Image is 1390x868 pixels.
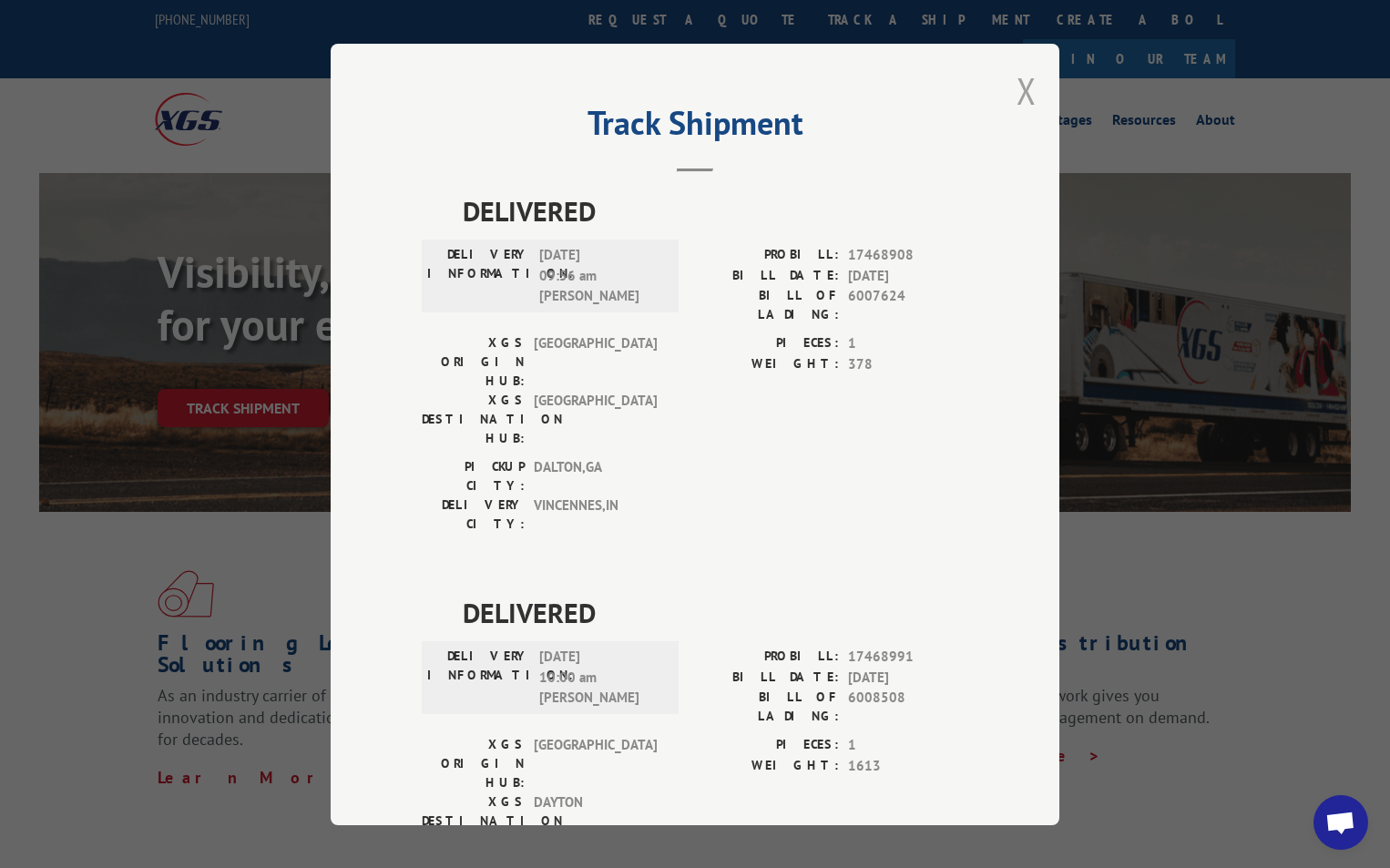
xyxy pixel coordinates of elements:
[534,391,657,448] span: [GEOGRAPHIC_DATA]
[848,667,968,688] span: [DATE]
[695,647,839,668] label: PROBILL:
[695,755,839,776] label: WEIGHT:
[848,286,968,324] span: 6007624
[463,190,968,231] span: DELIVERED
[534,792,657,850] span: DAYTON
[695,286,839,324] label: BILL OF LADING:
[422,495,525,534] label: DELIVERY CITY:
[422,457,525,495] label: PICKUP CITY:
[848,647,968,668] span: 17468991
[848,755,968,776] span: 1613
[695,353,839,374] label: WEIGHT:
[534,735,657,792] span: [GEOGRAPHIC_DATA]
[534,333,657,391] span: [GEOGRAPHIC_DATA]
[1313,795,1368,850] div: Open chat
[539,245,662,307] span: [DATE] 09:56 am [PERSON_NAME]
[422,735,525,792] label: XGS ORIGIN HUB:
[848,688,968,726] span: 6008508
[422,792,525,850] label: XGS DESTINATION HUB:
[534,495,657,534] span: VINCENNES , IN
[848,333,968,354] span: 1
[427,245,530,307] label: DELIVERY INFORMATION:
[848,265,968,286] span: [DATE]
[695,667,839,688] label: BILL DATE:
[695,688,839,726] label: BILL OF LADING:
[539,647,662,709] span: [DATE] 10:00 am [PERSON_NAME]
[848,735,968,756] span: 1
[422,333,525,391] label: XGS ORIGIN HUB:
[427,647,530,709] label: DELIVERY INFORMATION:
[422,391,525,448] label: XGS DESTINATION HUB:
[695,245,839,266] label: PROBILL:
[1017,66,1037,115] button: Close modal
[848,353,968,374] span: 378
[695,735,839,756] label: PIECES:
[695,333,839,354] label: PIECES:
[463,592,968,633] span: DELIVERED
[695,265,839,286] label: BILL DATE:
[534,457,657,495] span: DALTON , GA
[422,110,968,145] h2: Track Shipment
[848,245,968,266] span: 17468908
